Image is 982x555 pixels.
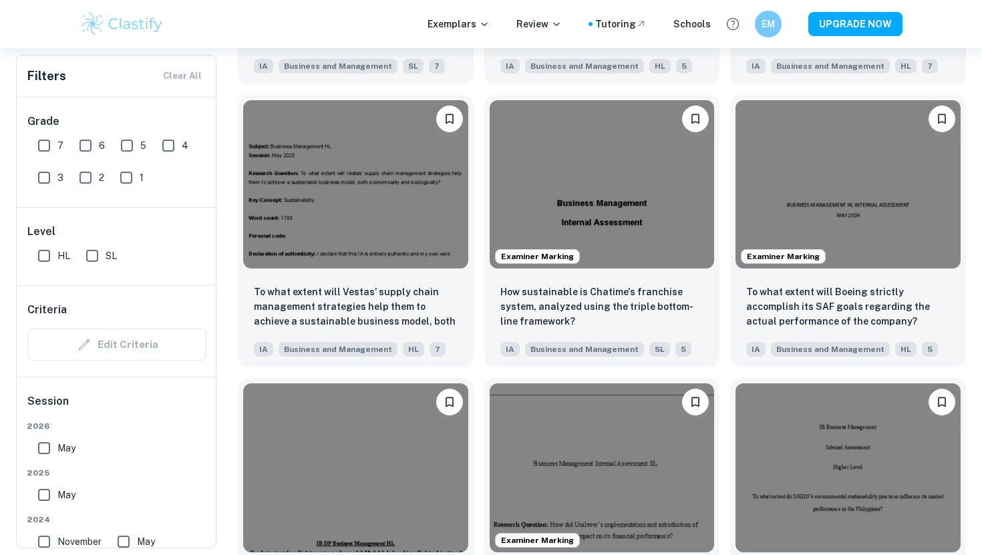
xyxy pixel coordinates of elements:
a: BookmarkTo what extent will Vestas’ supply chain management strategies help them to achieve a sus... [238,95,474,367]
span: May [57,488,75,502]
span: 7 [922,59,938,73]
span: HL [895,342,917,357]
span: Examiner Marking [742,250,825,262]
img: Business and Management IA example thumbnail: To what extent will Vestas’ supply chain [243,100,468,268]
span: 5 [675,342,691,357]
p: To what extent will Vestas’ supply chain management strategies help them to achieve a sustainable... [254,285,458,330]
span: HL [649,59,671,73]
img: Business and Management IA example thumbnail: To what extent do SHEIN’s environmental [735,383,961,552]
h6: Criteria [27,302,67,318]
span: Business and Management [771,59,890,73]
span: 3 [57,170,63,185]
a: Examiner MarkingBookmarkHow sustainable is Chatime's franchise system, analyzed using the triple ... [484,95,720,367]
button: Help and Feedback [721,13,744,35]
span: Business and Management [525,342,644,357]
span: HL [403,342,424,357]
button: Bookmark [929,106,955,132]
button: UPGRADE NOW [808,12,903,36]
span: HL [57,248,70,263]
a: Tutoring [595,17,647,31]
p: To what extent will Boeing strictly accomplish its SAF goals regarding the actual performance of ... [746,285,950,329]
span: Business and Management [525,59,644,73]
button: Bookmark [436,389,463,415]
span: SL [106,248,117,263]
span: 5 [922,342,938,357]
span: May [137,534,155,549]
span: 7 [430,342,446,357]
h6: Grade [27,114,206,130]
h6: Level [27,224,206,240]
span: Business and Management [279,342,397,357]
button: Bookmark [682,106,709,132]
span: IA [254,342,273,357]
span: IA [746,59,766,73]
span: 2 [99,170,104,185]
button: Bookmark [436,106,463,132]
p: Exemplars [428,17,490,31]
span: 2026 [27,420,206,432]
span: IA [500,342,520,357]
span: IA [500,59,520,73]
span: SL [403,59,424,73]
span: 6 [99,138,105,153]
span: 5 [676,59,692,73]
span: IA [746,342,766,357]
span: Examiner Marking [496,250,579,262]
p: How sustainable is Chatime's franchise system, analyzed using the triple bottom-line framework? [500,285,704,329]
h6: Filters [27,67,66,85]
img: Business and Management IA example thumbnail: How did Unilever’s implementation and in [490,383,715,552]
span: 2024 [27,514,206,526]
span: SL [649,342,670,357]
span: 1 [140,170,144,185]
span: 2025 [27,467,206,479]
span: 7 [57,138,63,153]
img: Business and Management IA example thumbnail: How sustainable is Chatime's franchise s [490,100,715,268]
span: 4 [182,138,188,153]
span: November [57,534,102,549]
button: Bookmark [682,389,709,415]
span: 5 [140,138,146,153]
div: Criteria filters are unavailable when searching by topic [27,329,206,361]
a: Examiner MarkingBookmarkTo what extent will Boeing strictly accomplish its SAF goals regarding th... [730,95,966,367]
span: Business and Management [771,342,890,357]
a: Schools [673,17,711,31]
h6: Session [27,393,206,420]
span: May [57,441,75,455]
img: Clastify logo [79,11,164,37]
button: EM [755,11,782,37]
img: Business and Management IA example thumbnail: To what extent will Boeing strictly acco [735,100,961,268]
span: Business and Management [279,59,397,73]
span: HL [895,59,917,73]
h6: EM [761,17,776,31]
span: 7 [429,59,445,73]
span: IA [254,59,273,73]
button: Bookmark [929,389,955,415]
span: Examiner Marking [496,534,579,546]
img: Business and Management IA example thumbnail: To what extent does Tesla’s most popular [243,383,468,552]
p: Review [516,17,562,31]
